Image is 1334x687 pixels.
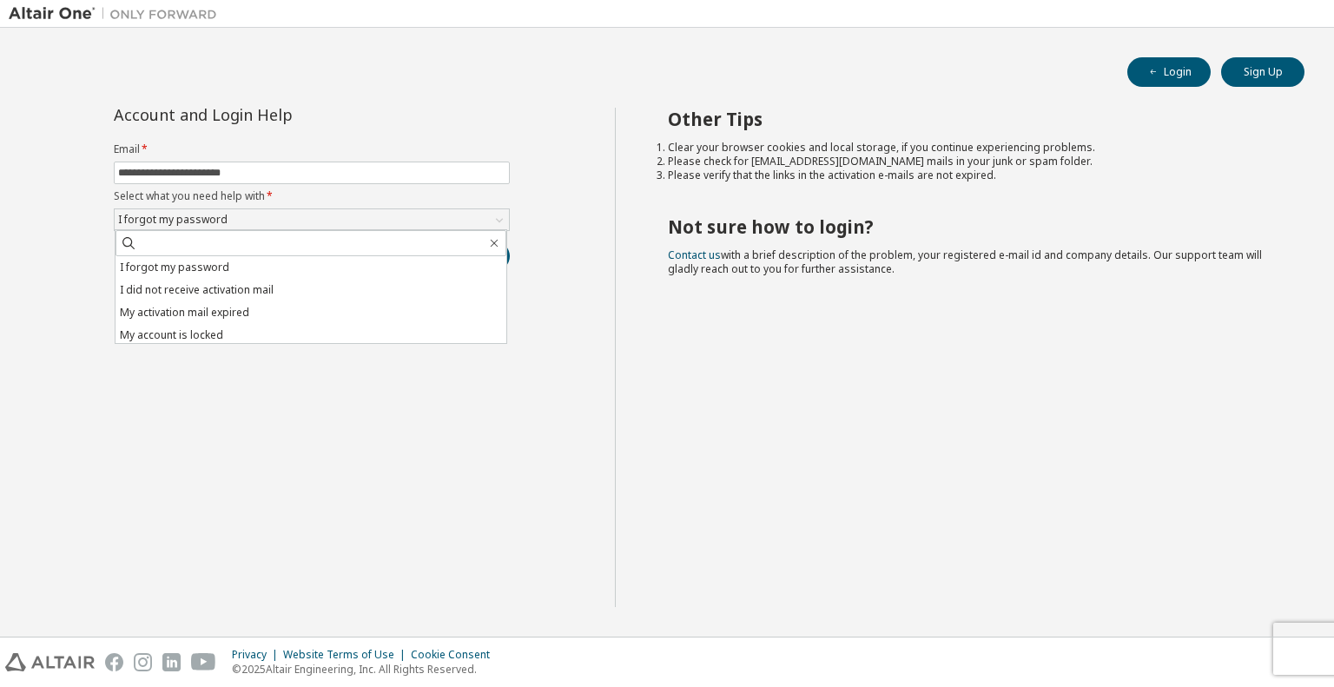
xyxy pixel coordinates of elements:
div: Privacy [232,648,283,662]
img: altair_logo.svg [5,653,95,671]
div: Website Terms of Use [283,648,411,662]
p: © 2025 Altair Engineering, Inc. All Rights Reserved. [232,662,500,677]
span: with a brief description of the problem, your registered e-mail id and company details. Our suppo... [668,248,1262,276]
label: Select what you need help with [114,189,510,203]
h2: Not sure how to login? [668,215,1274,238]
li: Clear your browser cookies and local storage, if you continue experiencing problems. [668,141,1274,155]
img: instagram.svg [134,653,152,671]
li: I forgot my password [116,256,506,279]
img: facebook.svg [105,653,123,671]
div: Cookie Consent [411,648,500,662]
li: Please check for [EMAIL_ADDRESS][DOMAIN_NAME] mails in your junk or spam folder. [668,155,1274,168]
img: Altair One [9,5,226,23]
a: Contact us [668,248,721,262]
h2: Other Tips [668,108,1274,130]
div: I forgot my password [115,209,509,230]
label: Email [114,142,510,156]
img: linkedin.svg [162,653,181,671]
div: I forgot my password [116,210,230,229]
button: Login [1127,57,1211,87]
button: Sign Up [1221,57,1304,87]
li: Please verify that the links in the activation e-mails are not expired. [668,168,1274,182]
img: youtube.svg [191,653,216,671]
div: Account and Login Help [114,108,431,122]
